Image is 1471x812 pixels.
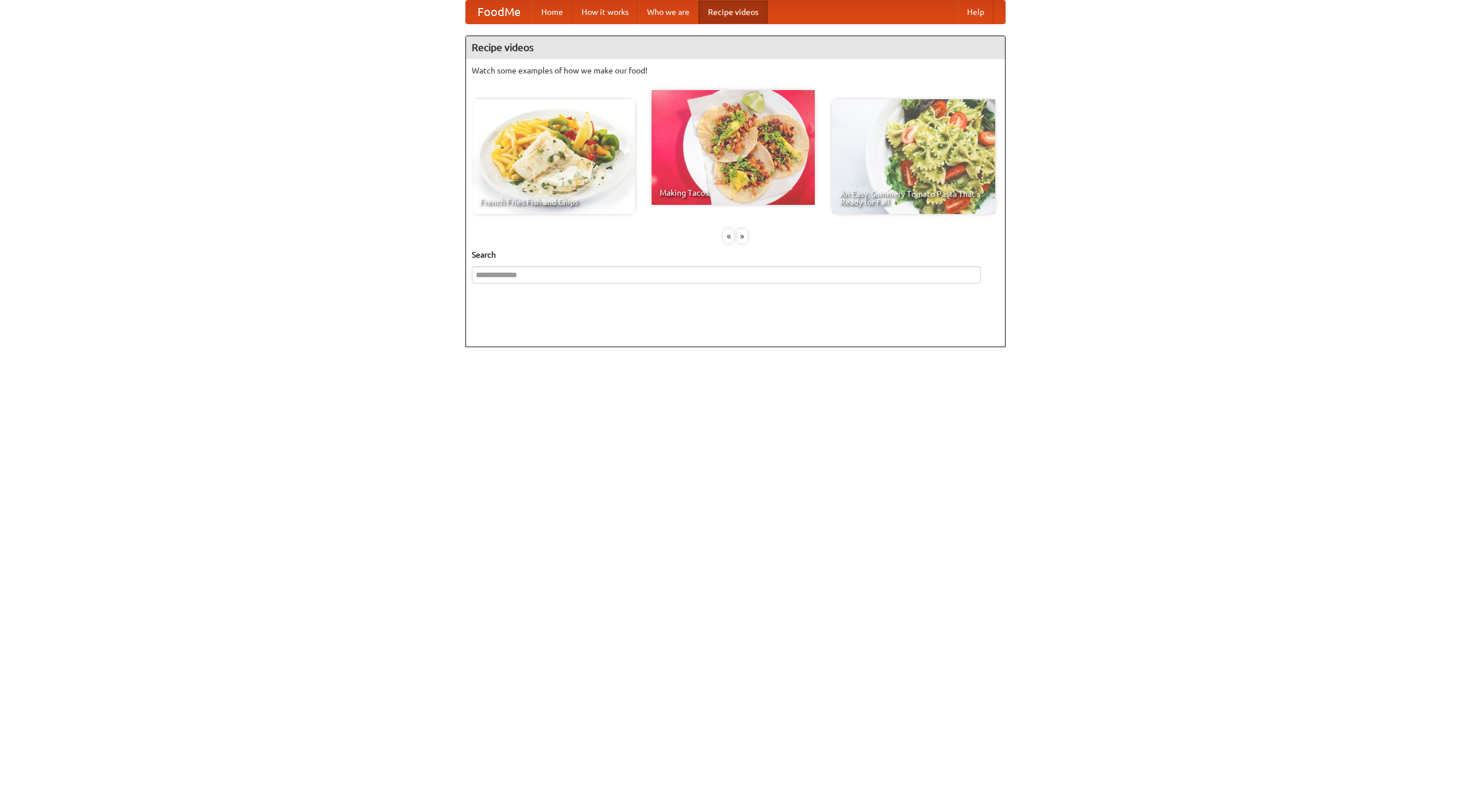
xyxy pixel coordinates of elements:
[699,1,768,24] a: Recipe videos
[472,99,635,214] a: French Fries Fish and Chips
[480,198,627,206] span: French Fries Fish and Chips
[572,1,638,24] a: How it works
[840,190,987,206] span: An Easy, Summery Tomato Pasta That's Ready for Fall
[466,1,532,24] a: FoodMe
[532,1,572,24] a: Home
[466,36,1005,59] h4: Recipe videos
[660,189,807,197] span: Making Tacos
[958,1,993,24] a: Help
[472,249,999,261] h5: Search
[723,229,734,243] div: «
[737,229,748,243] div: »
[652,90,815,205] a: Making Tacos
[638,1,699,24] a: Who we are
[832,99,995,214] a: An Easy, Summery Tomato Pasta That's Ready for Fall
[472,65,999,76] p: Watch some examples of how we make our food!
